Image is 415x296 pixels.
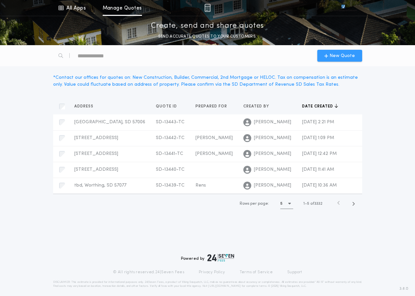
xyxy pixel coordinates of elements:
p: Create, send and share quotes [151,21,264,31]
span: Date created [302,104,334,109]
div: Powered by [181,254,234,262]
span: SD-13442-TC [156,135,185,140]
div: * Contact our offices for quotes on: New Construction, Builder, Commercial, 2nd Mortgage or HELOC... [53,74,362,88]
button: New Quote [317,50,362,62]
span: [DATE] 10:36 AM [302,183,337,188]
span: Address [74,104,95,109]
button: Date created [302,103,338,110]
button: Created by [243,103,274,110]
button: 5 [280,198,293,209]
a: Terms of Service [240,270,273,275]
span: Created by [243,104,270,109]
span: [STREET_ADDRESS] [74,151,118,156]
p: SEND ACCURATE QUOTES TO YOUR CUSTOMERS. [158,33,257,40]
img: logo [207,254,234,262]
span: New Quote [329,52,355,59]
span: of 3332 [310,201,323,207]
span: [DATE] 1:09 PM [302,135,334,140]
button: Quote ID [156,103,182,110]
span: [PERSON_NAME] [254,119,291,126]
span: [DATE] 12:42 PM [302,151,337,156]
p: DISCLAIMER: This estimate is provided for informational purposes only. 24|Seven Fees, a product o... [53,280,362,288]
span: 3.8.0 [399,286,408,292]
img: vs-icon [329,5,357,11]
span: [PERSON_NAME] [254,166,291,173]
span: [GEOGRAPHIC_DATA], SD 57006 [74,120,145,125]
span: Prepared for [195,104,228,109]
span: SD-13439-TC [156,183,185,188]
span: [DATE] 2:21 PM [302,120,334,125]
span: [PERSON_NAME] [254,182,291,189]
span: SD-13441-TC [156,151,183,156]
a: Support [287,270,302,275]
span: [PERSON_NAME] [254,135,291,141]
span: [STREET_ADDRESS] [74,167,118,172]
a: Privacy Policy [199,270,225,275]
p: © All rights reserved. 24|Seven Fees [113,270,184,275]
span: SD-13440-TC [156,167,185,172]
span: Rows per page: [240,202,269,206]
img: img [204,4,211,12]
span: 5 [307,202,309,206]
span: 1 [303,202,305,206]
span: [STREET_ADDRESS] [74,135,118,140]
span: Rens [195,183,206,188]
span: [PERSON_NAME] [254,151,291,157]
span: SD-13443-TC [156,120,185,125]
span: Quote ID [156,104,178,109]
span: [PERSON_NAME] [195,151,233,156]
h1: 5 [280,200,283,207]
button: Address [74,103,98,110]
span: [PERSON_NAME] [195,135,233,140]
a: [URL][DOMAIN_NAME] [208,285,241,287]
span: tbd, Worthing, SD 57077 [74,183,126,188]
span: [DATE] 11:41 AM [302,167,334,172]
